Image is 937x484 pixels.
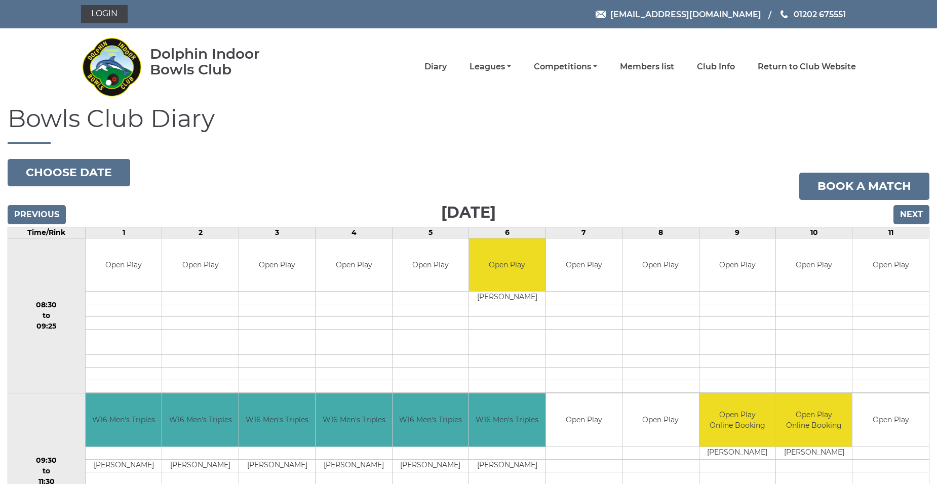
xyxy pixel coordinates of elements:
td: 9 [699,227,775,238]
td: [PERSON_NAME] [469,292,545,304]
input: Previous [8,205,66,224]
td: W16 Men's Triples [393,393,469,447]
td: Open Play [162,238,238,292]
td: 8 [622,227,699,238]
td: [PERSON_NAME] [776,447,852,459]
td: W16 Men's Triples [162,393,238,447]
a: Members list [620,61,674,72]
span: [EMAIL_ADDRESS][DOMAIN_NAME] [610,9,761,19]
a: Return to Club Website [758,61,856,72]
td: Open Play [316,238,392,292]
td: [PERSON_NAME] [162,459,238,472]
img: Dolphin Indoor Bowls Club [81,31,142,102]
td: 08:30 to 09:25 [8,238,86,393]
td: Open Play [852,238,929,292]
td: Open Play [776,238,852,292]
button: Choose date [8,159,130,186]
td: [PERSON_NAME] [239,459,315,472]
a: Book a match [799,173,929,200]
td: 2 [162,227,239,238]
span: 01202 675551 [794,9,846,19]
td: Open Play [622,393,698,447]
td: 7 [545,227,622,238]
td: Open Play Online Booking [776,393,852,447]
td: Open Play [546,238,622,292]
h1: Bowls Club Diary [8,105,929,144]
a: Club Info [697,61,735,72]
td: Open Play [622,238,698,292]
a: Competitions [534,61,597,72]
td: Open Play [86,238,162,292]
div: Dolphin Indoor Bowls Club [150,46,292,77]
td: W16 Men's Triples [316,393,392,447]
a: Diary [424,61,447,72]
td: 10 [776,227,852,238]
img: Phone us [780,10,788,18]
a: Email [EMAIL_ADDRESS][DOMAIN_NAME] [596,8,761,21]
td: [PERSON_NAME] [699,447,775,459]
td: 11 [852,227,929,238]
a: Login [81,5,128,23]
td: 4 [316,227,392,238]
a: Phone us 01202 675551 [779,8,846,21]
td: [PERSON_NAME] [393,459,469,472]
td: [PERSON_NAME] [86,459,162,472]
td: [PERSON_NAME] [469,459,545,472]
td: [PERSON_NAME] [316,459,392,472]
td: Open Play [546,393,622,447]
td: W16 Men's Triples [239,393,315,447]
input: Next [893,205,929,224]
td: W16 Men's Triples [86,393,162,447]
td: Open Play [852,393,929,447]
td: Open Play [469,238,545,292]
td: 6 [469,227,545,238]
td: 5 [392,227,469,238]
td: Open Play [699,238,775,292]
a: Leagues [470,61,511,72]
td: Open Play Online Booking [699,393,775,447]
td: 1 [85,227,162,238]
td: Open Play [393,238,469,292]
td: Open Play [239,238,315,292]
td: W16 Men's Triples [469,393,545,447]
img: Email [596,11,606,18]
td: 3 [239,227,315,238]
td: Time/Rink [8,227,86,238]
